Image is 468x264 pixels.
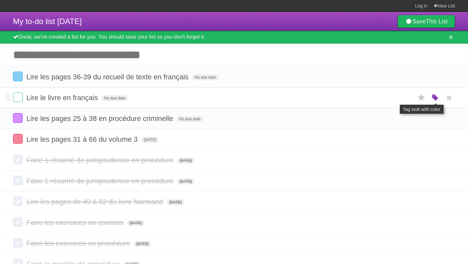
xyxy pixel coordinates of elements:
[13,176,23,185] label: Done
[26,239,132,247] span: Faire les exercices en procédure
[127,220,145,226] span: [DATE]
[13,196,23,206] label: Done
[26,218,125,227] span: Faire les exercices en contrats
[13,113,23,123] label: Done
[26,198,165,206] span: Lire les pages de 49 à 82 du livre Normand
[26,135,139,143] span: Lire les pages 31 à 66 du volume 3
[177,116,203,122] span: No due date
[101,95,128,101] span: No due date
[415,92,428,103] label: Star task
[26,73,190,81] span: Lire les pages 36-39 du recueil de texte en français
[26,156,175,164] span: Faire 1 résumé de jurisprudence en procédure
[141,137,159,143] span: [DATE]
[13,134,23,144] label: Done
[134,241,151,247] span: [DATE]
[26,114,175,123] span: Lire les pages 25 à 38 en procédure criminelle
[26,94,99,102] span: Lire le livre en français
[192,74,218,80] span: No due date
[167,199,184,205] span: [DATE]
[426,18,448,25] b: This List
[13,217,23,227] label: Done
[397,15,455,28] a: SaveThis List
[13,155,23,165] label: Done
[177,158,195,164] span: [DATE]
[177,178,195,184] span: [DATE]
[26,177,175,185] span: Faire 1 résumé de jurisprudence en procédure
[13,72,23,81] label: Done
[13,238,23,248] label: Done
[13,17,82,26] span: My to-do list [DATE]
[13,92,23,102] label: Done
